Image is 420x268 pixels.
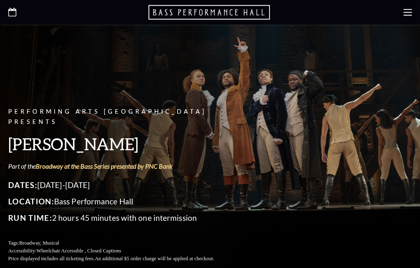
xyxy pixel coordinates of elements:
[8,211,234,224] p: 2 hours 45 minutes with one intermission
[8,133,234,154] h3: [PERSON_NAME]
[8,239,234,247] p: Tags:
[8,180,37,190] span: Dates:
[8,107,234,127] p: Performing Arts [GEOGRAPHIC_DATA] Presents
[8,179,234,192] p: [DATE]-[DATE]
[36,162,173,170] a: Broadway at the Bass Series presented by PNC Bank
[8,213,52,222] span: Run Time:
[95,256,214,261] span: An additional $5 order charge will be applied at checkout.
[19,240,59,246] span: Broadway, Musical
[8,162,234,171] p: Part of the
[8,197,54,206] span: Location:
[37,248,121,254] span: Wheelchair Accessible , Closed Captions
[8,247,234,255] p: Accessibility:
[8,255,234,263] p: Price displayed includes all ticketing fees.
[8,195,234,208] p: Bass Performance Hall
